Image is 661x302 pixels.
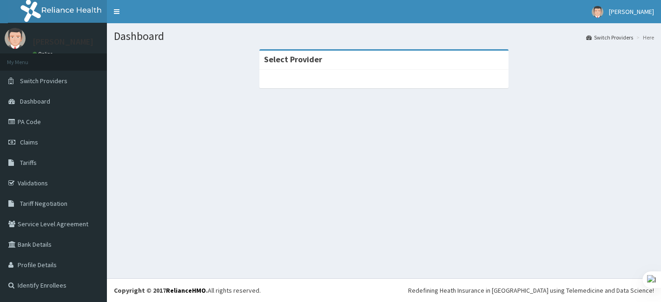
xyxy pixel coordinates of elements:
[20,97,50,105] span: Dashboard
[609,7,654,16] span: [PERSON_NAME]
[264,54,322,65] strong: Select Provider
[586,33,633,41] a: Switch Providers
[33,38,93,46] p: [PERSON_NAME]
[114,286,208,295] strong: Copyright © 2017 .
[20,158,37,167] span: Tariffs
[5,28,26,49] img: User Image
[592,6,603,18] img: User Image
[408,286,654,295] div: Redefining Heath Insurance in [GEOGRAPHIC_DATA] using Telemedicine and Data Science!
[33,51,55,57] a: Online
[20,138,38,146] span: Claims
[634,33,654,41] li: Here
[166,286,206,295] a: RelianceHMO
[20,199,67,208] span: Tariff Negotiation
[20,77,67,85] span: Switch Providers
[114,30,654,42] h1: Dashboard
[107,278,661,302] footer: All rights reserved.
